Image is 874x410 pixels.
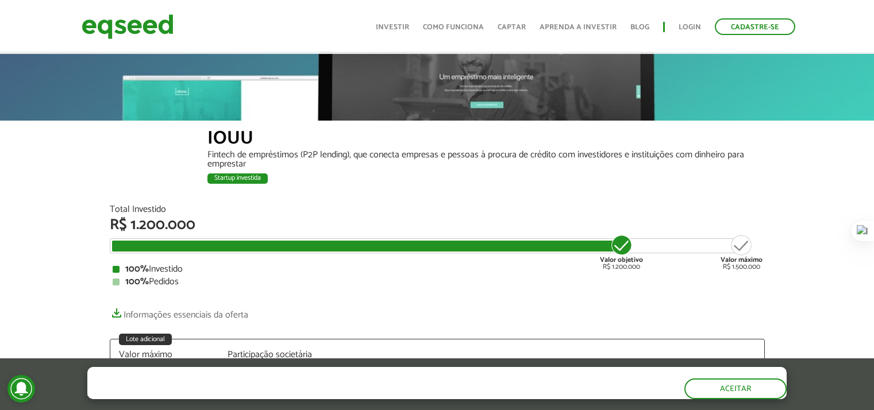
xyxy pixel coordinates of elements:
a: política de privacidade e de cookies [239,389,372,399]
a: Cadastre-se [715,18,795,35]
div: Total Investido [110,205,765,214]
div: Investido [113,265,762,274]
button: Aceitar [684,378,787,399]
a: Login [679,24,701,31]
div: Pedidos [113,277,762,287]
img: EqSeed [82,11,174,42]
h5: O site da EqSeed utiliza cookies para melhorar sua navegação. [87,367,503,385]
a: Captar [498,24,526,31]
a: Aprenda a investir [540,24,617,31]
a: Como funciona [423,24,484,31]
div: Startup investida [207,173,268,184]
div: R$ 1.500.000 [721,234,763,270]
div: Fintech de empréstimos (P2P lending), que conecta empresas e pessoas à procura de crédito com inv... [207,150,765,169]
div: R$ 1.200.000 [110,218,765,233]
strong: Valor objetivo [600,254,643,265]
a: Blog [630,24,649,31]
div: Participação societária [228,350,319,359]
div: Lote adicional [119,334,172,345]
div: Valor máximo [119,350,211,359]
strong: Valor máximo [721,254,763,265]
div: R$ 1.200.000 [600,234,643,270]
a: Investir [376,24,409,31]
a: Informações essenciais da oferta [110,304,248,320]
strong: 100% [125,261,149,277]
strong: 100% [125,274,149,289]
div: IOUU [207,129,765,150]
p: Ao clicar em "aceitar", você aceita nossa . [87,388,503,399]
